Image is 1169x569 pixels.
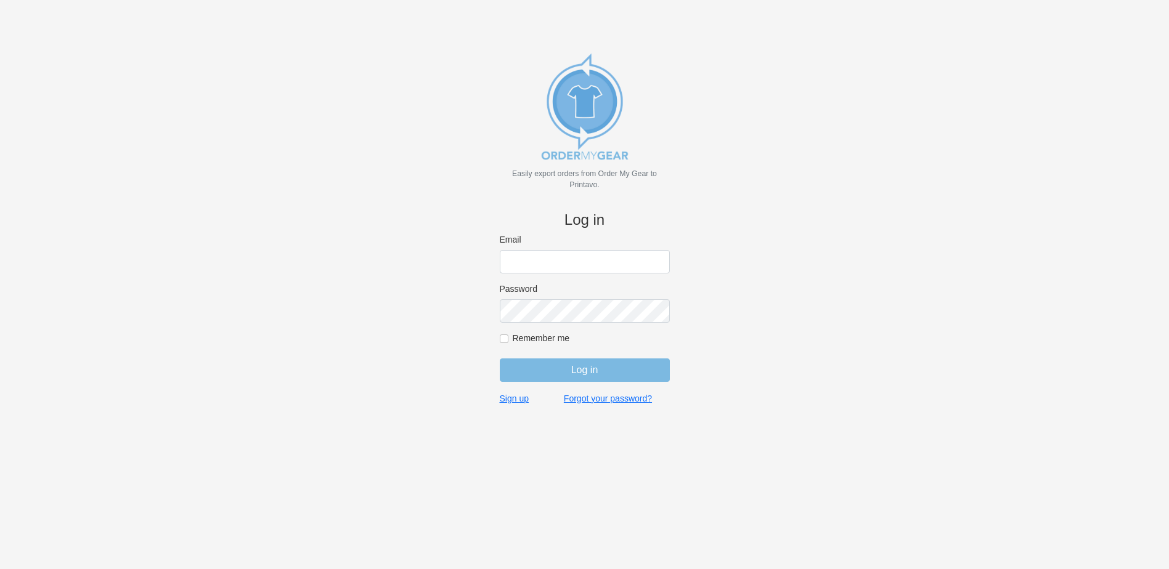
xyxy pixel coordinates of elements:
[513,333,670,344] label: Remember me
[564,393,652,404] a: Forgot your password?
[523,45,646,168] img: new_omg_export_logo-652582c309f788888370c3373ec495a74b7b3fc93c8838f76510ecd25890bcc4.png
[500,168,670,190] p: Easily export orders from Order My Gear to Printavo.
[500,234,670,245] label: Email
[500,358,670,382] input: Log in
[500,283,670,294] label: Password
[500,211,670,229] h4: Log in
[500,393,529,404] a: Sign up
